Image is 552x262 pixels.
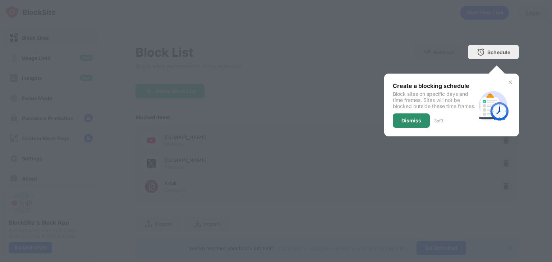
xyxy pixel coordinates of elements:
[393,82,476,89] div: Create a blocking schedule
[401,118,421,123] div: Dismiss
[476,88,510,122] img: schedule.svg
[434,118,443,123] div: 3 of 3
[393,91,476,109] div: Block sites on specific days and time frames. Sites will not be blocked outside these time frames.
[487,49,510,55] div: Schedule
[507,79,513,85] img: x-button.svg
